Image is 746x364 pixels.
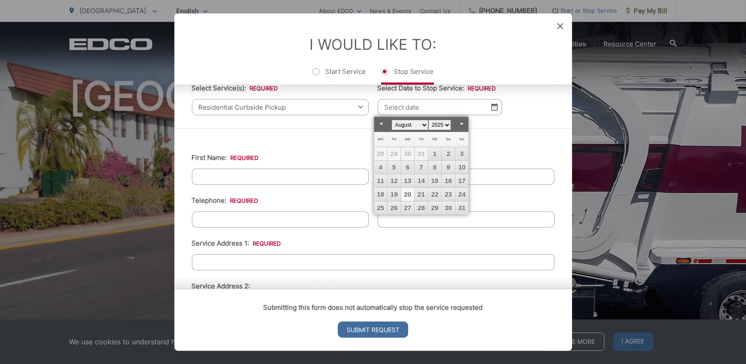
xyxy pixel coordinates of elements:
[428,188,441,201] a: 22
[428,201,441,215] a: 29
[392,137,396,141] span: Tuesday
[455,174,468,187] a: 17
[442,188,455,201] a: 23
[310,35,437,53] label: I Would Like To:
[401,188,414,201] a: 20
[192,153,259,161] label: First Name:
[459,137,464,141] span: Sunday
[312,67,366,84] label: Start Service
[428,174,441,187] a: 15
[415,188,428,201] a: 21
[388,188,401,201] a: 19
[264,303,483,312] strong: Submitting this form does not automatically stop the service requested
[392,120,428,130] select: Select month
[455,201,468,215] a: 31
[192,239,281,247] label: Service Address 1:
[401,147,414,160] span: 30
[415,147,428,160] span: 31
[388,201,401,215] a: 26
[455,147,468,160] a: 3
[401,201,414,215] a: 27
[442,174,455,187] a: 16
[192,99,369,115] span: Residential Curbside Pickup
[401,161,414,174] a: 6
[378,99,502,115] input: Select date
[442,147,455,160] a: 2
[374,147,387,160] span: 28
[401,174,414,187] a: 13
[388,161,401,174] a: 5
[374,201,387,215] a: 25
[455,188,468,201] a: 24
[338,322,408,338] input: Submit Request
[446,137,451,141] span: Saturday
[419,137,424,141] span: Thursday
[455,117,468,130] a: Next
[378,137,384,141] span: Monday
[442,161,455,174] a: 9
[428,147,441,160] a: 1
[192,196,258,204] label: Telephone:
[428,120,451,130] select: Select year
[442,201,455,215] a: 30
[415,201,428,215] a: 28
[433,137,437,141] span: Friday
[374,161,387,174] a: 4
[455,161,468,174] a: 10
[388,147,401,160] span: 29
[428,161,441,174] a: 8
[415,174,428,187] a: 14
[374,188,387,201] a: 18
[374,117,387,130] a: Prev
[491,103,498,111] img: Select date
[381,67,434,84] label: Stop Service
[415,161,428,174] a: 7
[374,174,387,187] a: 11
[405,137,410,141] span: Wednesday
[388,174,401,187] a: 12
